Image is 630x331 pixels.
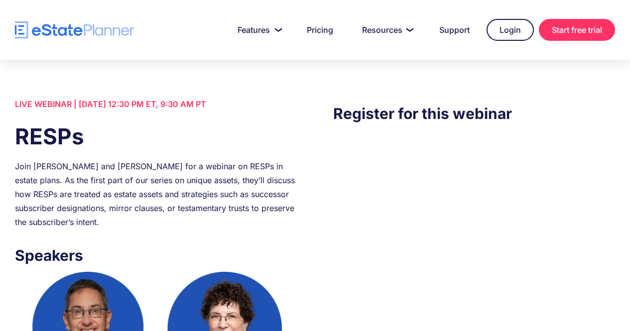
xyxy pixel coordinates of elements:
h3: Speakers [15,244,297,267]
a: Resources [350,20,422,40]
div: LIVE WEBINAR | [DATE] 12:30 PM ET, 9:30 AM PT [15,97,297,111]
div: Join [PERSON_NAME] and [PERSON_NAME] for a webinar on RESPs in estate plans. As the first part of... [15,159,297,229]
iframe: Form 0 [333,145,615,323]
a: Features [226,20,290,40]
a: Start free trial [539,19,615,41]
a: Support [427,20,482,40]
a: Pricing [295,20,345,40]
h3: Register for this webinar [333,102,615,125]
a: Login [487,19,534,41]
h1: RESPs [15,121,297,152]
a: home [15,21,134,39]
